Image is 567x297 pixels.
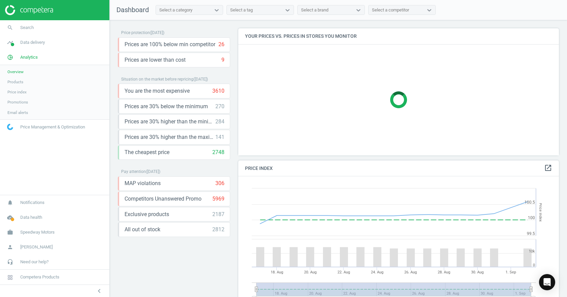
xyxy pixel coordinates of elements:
[527,231,535,236] text: 99.5
[121,169,146,174] span: Pay attention
[215,180,224,187] div: 306
[212,87,224,95] div: 3610
[212,149,224,156] div: 2748
[125,133,215,141] span: Prices are 30% higher than the maximal
[125,103,208,110] span: Prices are 30% below the minimum
[20,200,45,206] span: Notifications
[4,21,17,34] i: search
[20,214,42,220] span: Data health
[230,7,253,13] div: Select a tag
[125,118,215,125] span: Prices are 30% higher than the minimum
[125,195,201,203] span: Competitors Unanswered Promo
[95,287,103,295] i: chevron_left
[438,270,450,274] tspan: 28. Aug
[4,36,17,49] i: timeline
[150,30,164,35] span: ( [DATE] )
[125,149,169,156] span: The cheapest price
[4,226,17,239] i: work
[539,274,555,290] div: Open Intercom Messenger
[125,56,186,64] span: Prices are lower than cost
[121,77,193,82] span: Situation on the market before repricing
[238,28,559,44] h4: Your prices vs. prices in stores you monitor
[125,180,161,187] span: MAP violations
[193,77,208,82] span: ( [DATE] )
[538,203,543,221] tspan: Price Index
[159,7,192,13] div: Select a category
[125,41,215,48] span: Prices are 100% below min competitor
[271,270,283,274] tspan: 18. Aug
[212,211,224,218] div: 2187
[218,41,224,48] div: 26
[404,270,417,274] tspan: 26. Aug
[125,211,169,218] span: Exclusive products
[5,5,53,15] img: ajHJNr6hYgQAAAAASUVORK5CYII=
[506,270,516,274] tspan: 1. Sep
[125,226,160,233] span: All out of stock
[471,270,484,274] tspan: 30. Aug
[7,99,28,105] span: Promotions
[4,51,17,64] i: pie_chart_outlined
[524,200,535,205] text: 100.5
[215,103,224,110] div: 270
[4,256,17,268] i: headset_mic
[533,263,535,267] text: 0
[215,118,224,125] div: 284
[371,270,383,274] tspan: 24. Aug
[529,249,535,254] text: 10k
[91,287,108,295] button: chevron_left
[20,244,53,250] span: [PERSON_NAME]
[337,270,350,274] tspan: 22. Aug
[20,25,34,31] span: Search
[7,69,24,75] span: Overview
[372,7,409,13] div: Select a competitor
[20,124,85,130] span: Price Management & Optimization
[4,196,17,209] i: notifications
[116,6,149,14] span: Dashboard
[20,274,59,280] span: Competera Products
[20,259,49,265] span: Need our help?
[304,270,317,274] tspan: 20. Aug
[215,133,224,141] div: 141
[121,30,150,35] span: Price protection
[544,164,552,173] a: open_in_new
[7,110,28,115] span: Email alerts
[146,169,160,174] span: ( [DATE] )
[238,160,559,176] h4: Price Index
[212,195,224,203] div: 5969
[301,7,328,13] div: Select a brand
[7,89,27,95] span: Price index
[4,211,17,224] i: cloud_done
[4,241,17,254] i: person
[212,226,224,233] div: 2812
[7,124,13,130] img: wGWNvw8QSZomAAAAABJRU5ErkJggg==
[544,164,552,172] i: open_in_new
[20,39,45,46] span: Data delivery
[125,87,190,95] span: You are the most expensive
[20,229,55,235] span: Speedway Motors
[221,56,224,64] div: 9
[20,54,38,60] span: Analytics
[528,215,535,220] text: 100
[7,79,23,85] span: Products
